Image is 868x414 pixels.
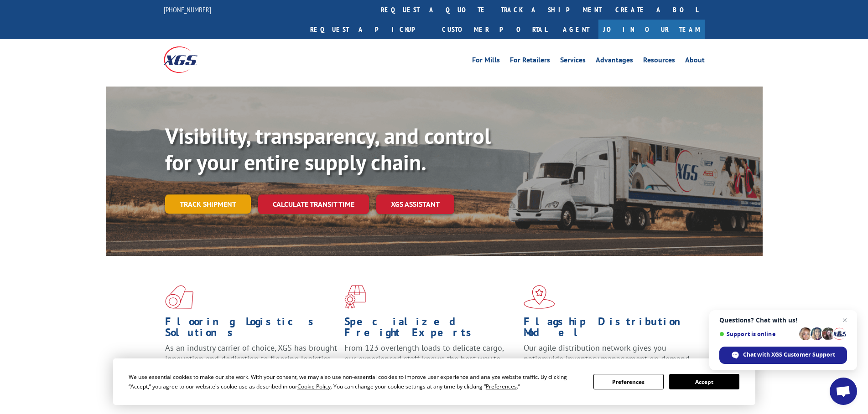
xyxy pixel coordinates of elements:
[830,378,857,405] div: Open chat
[524,342,691,364] span: Our agile distribution network gives you nationwide inventory management on demand.
[303,20,435,39] a: Request a pickup
[560,56,586,66] a: Services
[435,20,554,39] a: Customer Portal
[598,20,705,39] a: Join Our Team
[165,342,337,375] span: As an industry carrier of choice, XGS has brought innovation and dedication to flooring logistics...
[524,316,696,342] h1: Flagship Distribution Model
[472,56,500,66] a: For Mills
[165,194,251,214] a: Track shipment
[743,351,835,359] span: Chat with XGS Customer Support
[719,347,847,364] div: Chat with XGS Customer Support
[685,56,705,66] a: About
[486,383,517,390] span: Preferences
[258,194,369,214] a: Calculate transit time
[719,317,847,324] span: Questions? Chat with us!
[524,285,555,309] img: xgs-icon-flagship-distribution-model-red
[596,56,633,66] a: Advantages
[113,358,755,405] div: Cookie Consent Prompt
[297,383,331,390] span: Cookie Policy
[510,56,550,66] a: For Retailers
[376,194,454,214] a: XGS ASSISTANT
[344,285,366,309] img: xgs-icon-focused-on-flooring-red
[344,342,517,383] p: From 123 overlength loads to delicate cargo, our experienced staff knows the best way to move you...
[643,56,675,66] a: Resources
[344,316,517,342] h1: Specialized Freight Experts
[129,372,582,391] div: We use essential cookies to make our site work. With your consent, we may also use non-essential ...
[165,285,193,309] img: xgs-icon-total-supply-chain-intelligence-red
[164,5,211,14] a: [PHONE_NUMBER]
[165,316,338,342] h1: Flooring Logistics Solutions
[165,122,491,176] b: Visibility, transparency, and control for your entire supply chain.
[593,374,664,389] button: Preferences
[839,315,850,326] span: Close chat
[669,374,739,389] button: Accept
[719,331,796,337] span: Support is online
[554,20,598,39] a: Agent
